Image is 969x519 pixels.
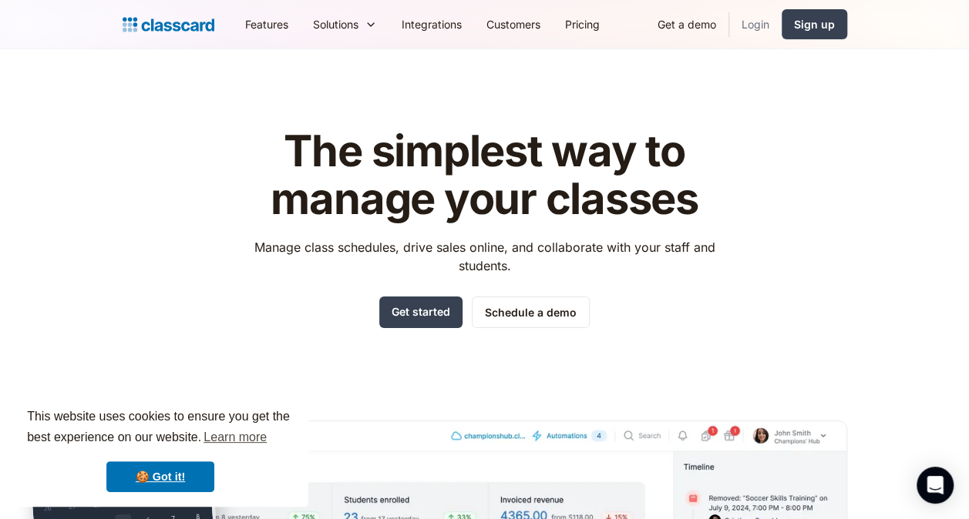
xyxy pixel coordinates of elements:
a: Customers [474,7,553,42]
a: Get started [379,296,463,328]
a: learn more about cookies [201,426,269,449]
a: home [123,14,214,35]
a: Get a demo [645,7,728,42]
div: Solutions [313,16,358,32]
a: Integrations [389,7,474,42]
a: Pricing [553,7,612,42]
div: cookieconsent [12,393,308,507]
div: Solutions [301,7,389,42]
a: Schedule a demo [472,296,590,328]
a: Features [233,7,301,42]
a: Login [729,7,782,42]
div: Open Intercom Messenger [917,467,954,504]
p: Manage class schedules, drive sales online, and collaborate with your staff and students. [240,238,729,275]
a: Sign up [782,9,847,39]
span: This website uses cookies to ensure you get the best experience on our website. [27,407,294,449]
div: Sign up [794,16,835,32]
h1: The simplest way to manage your classes [240,128,729,223]
a: dismiss cookie message [106,461,214,492]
